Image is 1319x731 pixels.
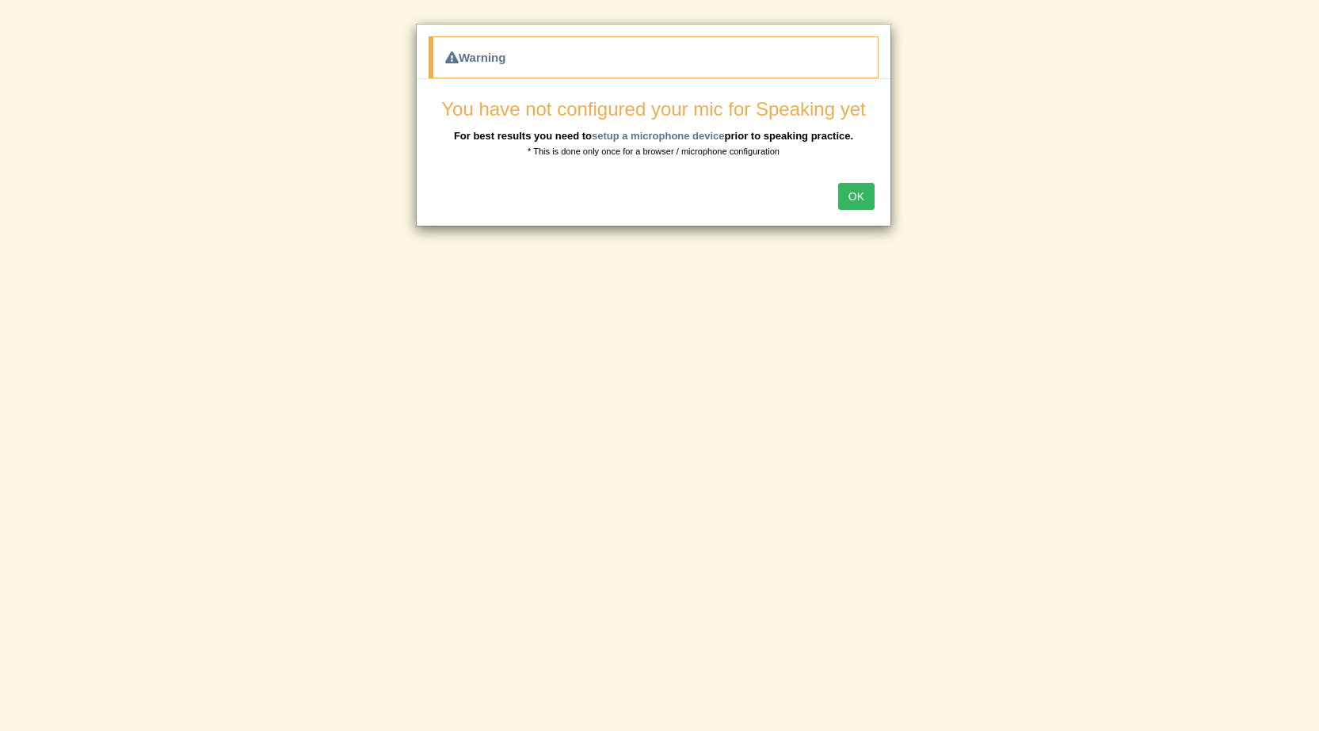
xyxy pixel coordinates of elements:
[838,183,875,210] button: OK
[592,130,725,142] a: setup a microphone device
[454,130,853,142] b: For best results you need to prior to speaking practice.
[528,147,780,156] small: * This is done only once for a browser / microphone configuration
[441,98,865,120] span: You have not configured your mic for Speaking yet
[429,36,879,78] div: Warning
